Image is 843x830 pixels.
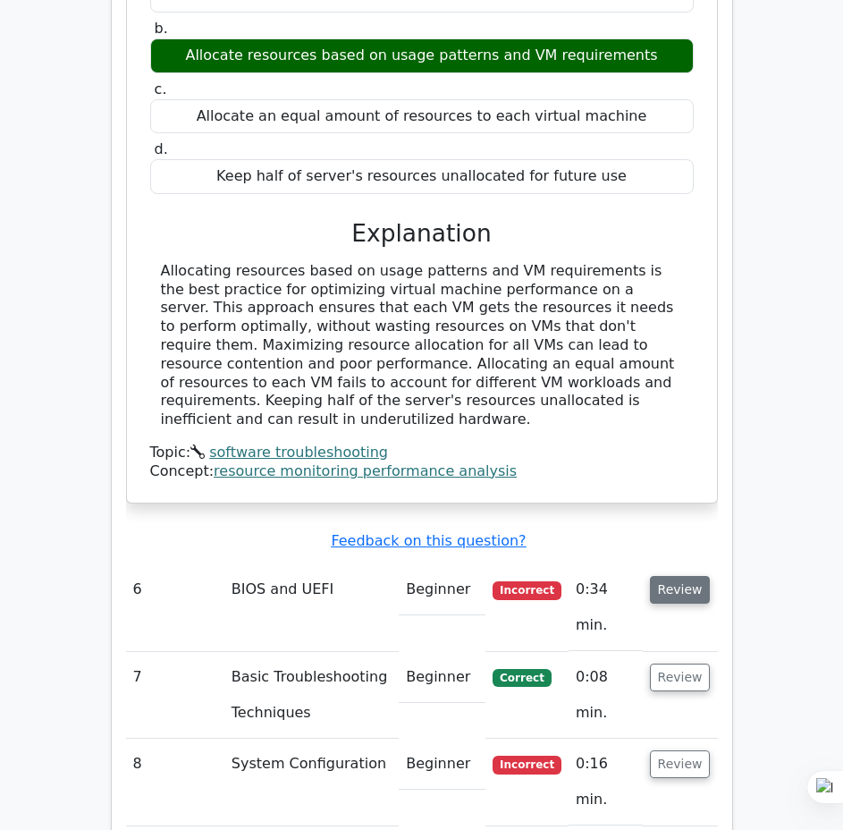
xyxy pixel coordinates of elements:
[209,444,388,461] a: software troubleshooting
[161,262,683,429] div: Allocating resources based on usage patterns and VM requirements is the best practice for optimiz...
[155,80,167,97] span: c.
[150,159,694,194] div: Keep half of server's resources unallocated for future use
[493,669,551,687] span: Correct
[126,739,224,826] td: 8
[150,38,694,73] div: Allocate resources based on usage patterns and VM requirements
[150,444,694,462] div: Topic:
[126,564,224,651] td: 6
[399,652,485,703] td: Beginner
[150,462,694,481] div: Concept:
[569,564,643,651] td: 0:34 min.
[399,739,485,790] td: Beginner
[493,581,561,599] span: Incorrect
[150,99,694,134] div: Allocate an equal amount of resources to each virtual machine
[224,739,399,826] td: System Configuration
[224,564,399,651] td: BIOS and UEFI
[214,462,517,479] a: resource monitoring performance analysis
[155,140,168,157] span: d.
[569,652,643,739] td: 0:08 min.
[650,576,711,604] button: Review
[493,756,561,774] span: Incorrect
[224,652,399,739] td: Basic Troubleshooting Techniques
[569,739,643,826] td: 0:16 min.
[399,564,485,615] td: Beginner
[126,652,224,739] td: 7
[155,20,168,37] span: b.
[650,664,711,691] button: Review
[331,532,526,549] a: Feedback on this question?
[161,219,683,248] h3: Explanation
[650,750,711,778] button: Review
